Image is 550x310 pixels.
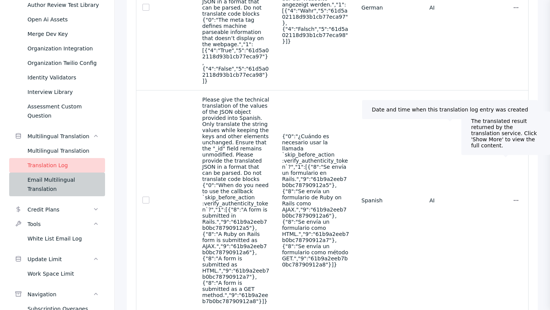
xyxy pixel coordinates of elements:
[27,29,99,39] div: Merge Dev Key
[27,44,99,53] div: Organization Integration
[9,231,105,246] a: White List Email Log
[27,15,99,24] div: Open Ai Assets
[27,269,99,278] div: Work Space Limit
[9,41,105,56] a: Organization Integration
[9,85,105,99] a: Interview Library
[202,97,270,304] section: Please give the technical translation of the values of the JSON object provided into Spanish. Onl...
[9,27,105,41] a: Merge Dev Key
[27,132,93,141] div: Multilingual Translation
[27,175,99,194] div: Email Multilingual Translation
[27,255,93,264] div: Update Limit
[27,290,93,299] div: Navigation
[282,133,349,268] section: {"0":"¿Cuándo es necesario usar la llamada `skip_before_action :verify_authenticity_token`?","1":...
[9,173,105,196] a: Email Multilingual Translation
[429,197,479,203] section: AI
[27,234,99,243] div: White List Email Log
[9,99,105,123] a: Assessment Custom Question
[361,5,417,11] section: German
[27,58,99,68] div: Organization Twilio Config
[27,0,99,10] div: Author Review Test Library
[27,220,93,229] div: Tools
[9,56,105,70] a: Organization Twilio Config
[27,87,99,97] div: Interview Library
[9,144,105,158] a: Multilingual Translation
[9,158,105,173] a: Translation Log
[9,266,105,281] a: Work Space Limit
[27,161,99,170] div: Translation Log
[9,70,105,85] a: Identity Validators
[361,197,417,203] section: Spanish
[429,5,479,11] section: AI
[27,146,99,155] div: Multilingual Translation
[27,102,99,120] div: Assessment Custom Question
[9,12,105,27] a: Open Ai Assets
[27,205,93,214] div: Credit Plans
[27,73,99,82] div: Identity Validators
